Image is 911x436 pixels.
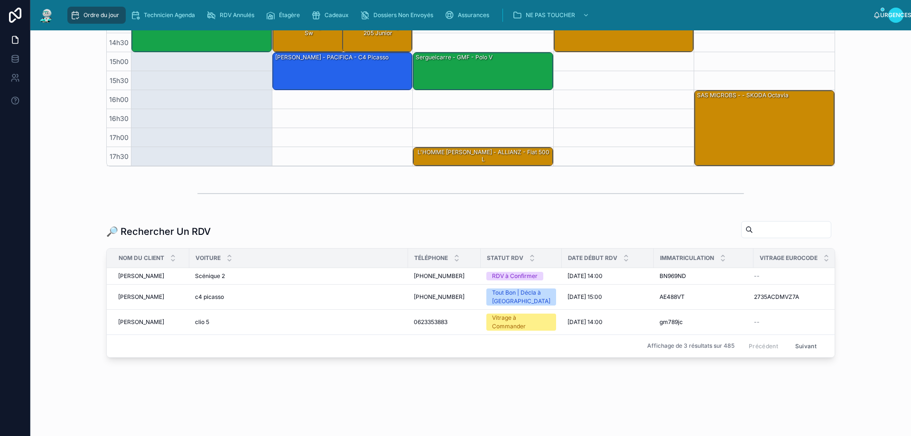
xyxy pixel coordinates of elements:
font: 2735ACDMVZ7A [754,293,799,300]
font: [PERSON_NAME] - PACIFICA - c4 picasso [275,54,389,61]
font: Scénique 2 [195,272,225,279]
a: [DATE] 15:00 [567,293,648,301]
font: L'HOMME [PERSON_NAME] - ALLIANZ - Fiat 500 L [418,148,549,162]
a: [PERSON_NAME] [118,272,184,280]
img: Logo de l'application [38,8,55,23]
font: -- [754,318,760,325]
div: L'HOMME [PERSON_NAME] - ALLIANZ - Fiat 500 L [413,148,553,166]
a: Étagère [263,7,307,24]
font: Immatriculation [660,254,714,261]
font: Nom du client [119,254,164,261]
font: clio 5 [195,318,209,325]
font: [PHONE_NUMBER] [414,272,465,279]
font: Technicien Agenda [144,11,195,19]
font: Assurances [458,11,489,19]
font: AE488VT [660,293,685,300]
font: [PHONE_NUMBER] [414,293,465,300]
font: Sergueicarre - GMF - Polo V [416,54,493,61]
a: NE PAS TOUCHER [510,7,594,24]
a: 0623353883 [414,318,475,326]
font: Dossiers Non Envoyés [373,11,433,19]
a: [DATE] 14:00 [567,318,648,326]
font: 17h00 [110,133,129,141]
a: Ordre du jour [67,7,126,24]
font: 16h00 [109,95,129,103]
div: SAS MICROBS - - SKODA Octavia [695,91,834,166]
font: Voiture [195,254,221,261]
a: Vitrage à Commander [486,314,556,331]
font: SAS MICROBS - - SKODA Octavia [697,92,789,99]
font: [PERSON_NAME] [118,272,164,279]
font: RDV à Confirmer [492,272,538,279]
font: Cadeaux [325,11,349,19]
font: 14h30 [109,38,129,46]
font: Téléphone [414,254,448,261]
font: 15h00 [110,57,129,65]
font: 15h30 [110,76,129,84]
font: [DATE] 14:00 [567,272,603,279]
a: Dossiers Non Envoyés [357,7,440,24]
font: [PERSON_NAME] [118,318,164,325]
font: Vitrage à Commander [492,314,526,330]
font: Suivant [795,343,817,350]
a: [PHONE_NUMBER] [414,293,475,301]
div: [PERSON_NAME] - ASSU 2000 - Peugeot 205 junior [343,15,412,52]
font: [DATE] 15:00 [567,293,602,300]
a: c4 picasso [195,293,402,301]
a: Technicien Agenda [128,7,202,24]
font: c4 picasso [195,293,224,300]
a: Assurances [442,7,496,24]
font: Vitrage Eurocode [760,254,818,261]
font: 16h30 [109,114,129,122]
font: Tout Bon | Décla à [GEOGRAPHIC_DATA] [492,289,550,305]
div: 14h00 – 15h00 : Mme Connan - BPCE IARD - PEUGEOT 3008 I 1.6 HDi FAP 114 cv [132,15,271,52]
div: [PERSON_NAME] - PACIFICA - c4 picasso [273,53,412,90]
div: Sergueicarre - GMF - Polo V [413,53,553,90]
a: [PHONE_NUMBER] [414,272,475,280]
a: AE488VT [660,293,748,301]
font: NE PAS TOUCHER [526,11,575,19]
font: [DATE] 14:00 [567,318,603,325]
a: [PERSON_NAME] [118,318,184,326]
font: -- [754,272,760,279]
a: clio 5 [195,318,402,326]
a: RDV Annulés [204,7,261,24]
a: [PERSON_NAME] [118,293,184,301]
font: gm789jc [660,318,683,325]
font: Date Début RDV [568,254,617,261]
a: Tout Bon | Décla à [GEOGRAPHIC_DATA] [486,288,556,306]
a: RDV à Confirmer [486,272,556,280]
font: [PERSON_NAME] [118,293,164,300]
a: -- [754,272,827,280]
font: Ordre du jour [84,11,119,19]
font: Affichage de 3 résultats sur 485 [647,342,734,349]
font: 0623353883 [414,318,447,325]
font: Étagère [279,11,300,19]
a: -- [754,318,827,326]
font: Statut RDV [487,254,523,261]
a: [DATE] 14:00 [567,272,648,280]
button: Suivant [789,339,823,353]
font: BN969ND [660,272,686,279]
a: 2735ACDMVZ7A [754,293,827,301]
font: RDV Annulés [220,11,254,19]
a: Scénique 2 [195,272,402,280]
a: Cadeaux [308,7,355,24]
font: 🔎 Rechercher Un RDV [106,226,211,237]
a: BN969ND [660,272,748,280]
div: [PERSON_NAME] - PACIFICA - Peugeot 407 sw [273,15,345,52]
a: gm789jc [660,318,748,326]
font: 17h30 [110,152,129,160]
div: contenu déroulant [63,5,873,26]
div: 14h00 – 15h00 : Lambert Kevin - MAAF - Clio 5 [554,15,694,52]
